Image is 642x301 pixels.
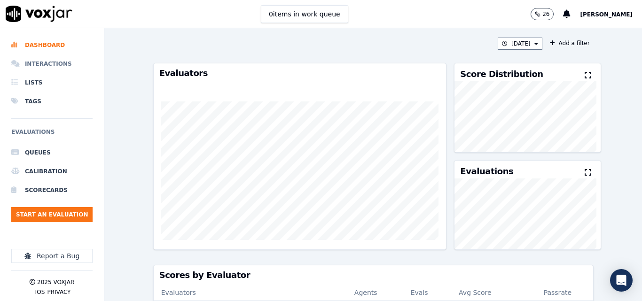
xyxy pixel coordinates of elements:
[347,285,403,300] th: Agents
[11,162,93,181] a: Calibration
[531,8,554,20] button: 26
[451,285,522,300] th: Avg Score
[11,92,93,111] a: Tags
[154,285,347,300] th: Evaluators
[531,8,563,20] button: 26
[159,69,441,77] h3: Evaluators
[159,271,587,279] h3: Scores by Evaluator
[11,249,93,263] button: Report a Bug
[11,73,93,92] a: Lists
[33,288,45,296] button: TOS
[47,288,70,296] button: Privacy
[37,278,74,286] p: 2025 Voxjar
[11,126,93,143] h6: Evaluations
[11,181,93,200] a: Scorecards
[261,5,348,23] button: 0items in work queue
[11,36,93,54] a: Dashboard
[546,38,594,49] button: Add a filter
[522,285,593,300] th: Passrate
[6,6,72,22] img: voxjar logo
[580,11,633,18] span: [PERSON_NAME]
[580,8,642,20] button: [PERSON_NAME]
[498,38,542,50] button: [DATE]
[542,10,549,18] p: 26
[460,167,513,176] h3: Evaluations
[460,70,543,78] h3: Score Distribution
[11,143,93,162] a: Queues
[11,207,93,222] button: Start an Evaluation
[11,54,93,73] a: Interactions
[610,269,633,292] div: Open Intercom Messenger
[403,285,451,300] th: Evals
